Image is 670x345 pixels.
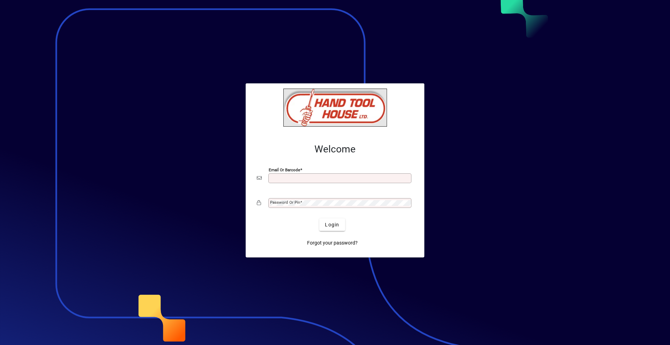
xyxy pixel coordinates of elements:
h2: Welcome [257,143,413,155]
button: Login [319,218,345,231]
a: Forgot your password? [304,237,360,249]
mat-label: Password or Pin [270,200,300,205]
span: Forgot your password? [307,239,358,247]
span: Login [325,221,339,228]
mat-label: Email or Barcode [269,167,300,172]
